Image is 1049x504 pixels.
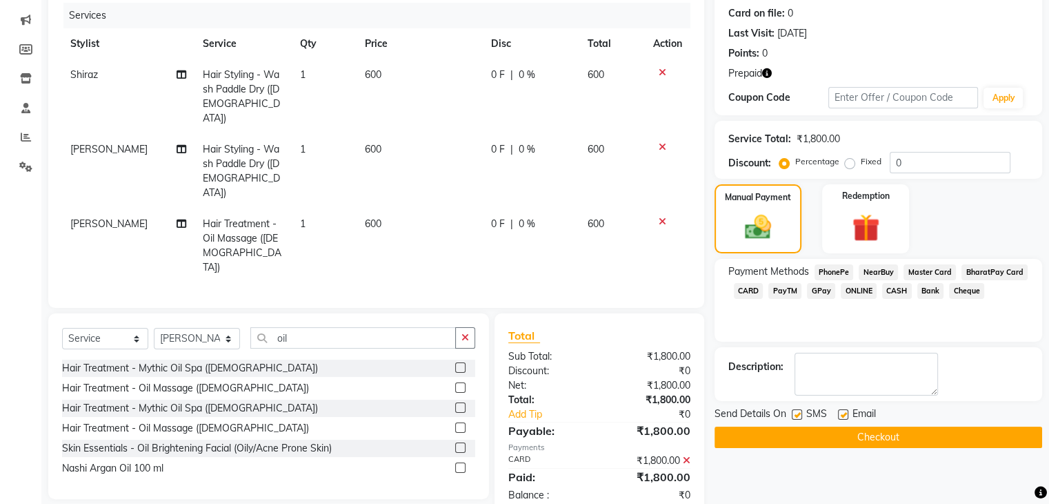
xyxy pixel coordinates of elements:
[194,28,292,59] th: Service
[63,3,701,28] div: Services
[728,46,759,61] div: Points:
[725,191,791,204] label: Manual Payment
[737,212,779,242] img: _cash.svg
[491,142,505,157] span: 0 F
[62,28,194,59] th: Stylist
[815,264,854,280] span: PhonePe
[728,132,791,146] div: Service Total:
[715,407,786,424] span: Send Details On
[788,6,793,21] div: 0
[250,327,456,349] input: Search or Scan
[728,156,771,171] div: Discount:
[588,217,604,230] span: 600
[599,469,701,485] div: ₹1,800.00
[861,155,881,168] label: Fixed
[599,378,701,393] div: ₹1,800.00
[917,283,944,299] span: Bank
[599,454,701,468] div: ₹1,800.00
[491,68,505,82] span: 0 F
[841,283,877,299] span: ONLINE
[70,68,98,81] span: Shiraz
[203,68,280,124] span: Hair Styling - Wash Paddle Dry ([DEMOGRAPHIC_DATA])
[599,364,701,378] div: ₹0
[498,469,599,485] div: Paid:
[519,68,535,82] span: 0 %
[843,211,888,245] img: _gift.svg
[70,143,148,155] span: [PERSON_NAME]
[983,88,1023,108] button: Apply
[852,407,876,424] span: Email
[203,143,280,199] span: Hair Styling - Wash Paddle Dry ([DEMOGRAPHIC_DATA])
[768,283,801,299] span: PayTM
[491,217,505,231] span: 0 F
[365,143,381,155] span: 600
[62,441,332,456] div: Skin Essentials - Oil Brightening Facial (Oily/Acne Prone Skin)
[510,217,513,231] span: |
[599,349,701,364] div: ₹1,800.00
[961,264,1028,280] span: BharatPay Card
[599,423,701,439] div: ₹1,800.00
[508,442,690,454] div: Payments
[508,329,540,343] span: Total
[903,264,956,280] span: Master Card
[579,28,645,59] th: Total
[300,68,306,81] span: 1
[842,190,890,202] label: Redemption
[762,46,768,61] div: 0
[498,364,599,378] div: Discount:
[62,381,309,396] div: Hair Treatment - Oil Massage ([DEMOGRAPHIC_DATA])
[62,361,318,376] div: Hair Treatment - Mythic Oil Spa ([DEMOGRAPHIC_DATA])
[806,407,827,424] span: SMS
[734,283,763,299] span: CARD
[728,66,762,81] span: Prepaid
[807,283,835,299] span: GPay
[728,90,828,105] div: Coupon Code
[498,407,616,422] a: Add Tip
[728,360,783,374] div: Description:
[498,378,599,393] div: Net:
[777,26,807,41] div: [DATE]
[365,217,381,230] span: 600
[599,393,701,407] div: ₹1,800.00
[728,26,775,41] div: Last Visit:
[498,454,599,468] div: CARD
[510,142,513,157] span: |
[498,488,599,503] div: Balance :
[292,28,357,59] th: Qty
[70,217,148,230] span: [PERSON_NAME]
[859,264,898,280] span: NearBuy
[357,28,483,59] th: Price
[599,488,701,503] div: ₹0
[715,427,1042,448] button: Checkout
[519,217,535,231] span: 0 %
[62,421,309,436] div: Hair Treatment - Oil Massage ([DEMOGRAPHIC_DATA])
[498,393,599,407] div: Total:
[728,264,809,279] span: Payment Methods
[300,217,306,230] span: 1
[300,143,306,155] span: 1
[203,217,281,273] span: Hair Treatment - Oil Massage ([DEMOGRAPHIC_DATA])
[588,143,604,155] span: 600
[588,68,604,81] span: 600
[797,132,840,146] div: ₹1,800.00
[616,407,700,422] div: ₹0
[62,401,318,416] div: Hair Treatment - Mythic Oil Spa ([DEMOGRAPHIC_DATA])
[365,68,381,81] span: 600
[498,423,599,439] div: Payable:
[645,28,690,59] th: Action
[949,283,984,299] span: Cheque
[483,28,579,59] th: Disc
[828,87,979,108] input: Enter Offer / Coupon Code
[519,142,535,157] span: 0 %
[62,461,163,476] div: Nashi Argan Oil 100 ml
[510,68,513,82] span: |
[795,155,839,168] label: Percentage
[728,6,785,21] div: Card on file:
[882,283,912,299] span: CASH
[498,349,599,364] div: Sub Total:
